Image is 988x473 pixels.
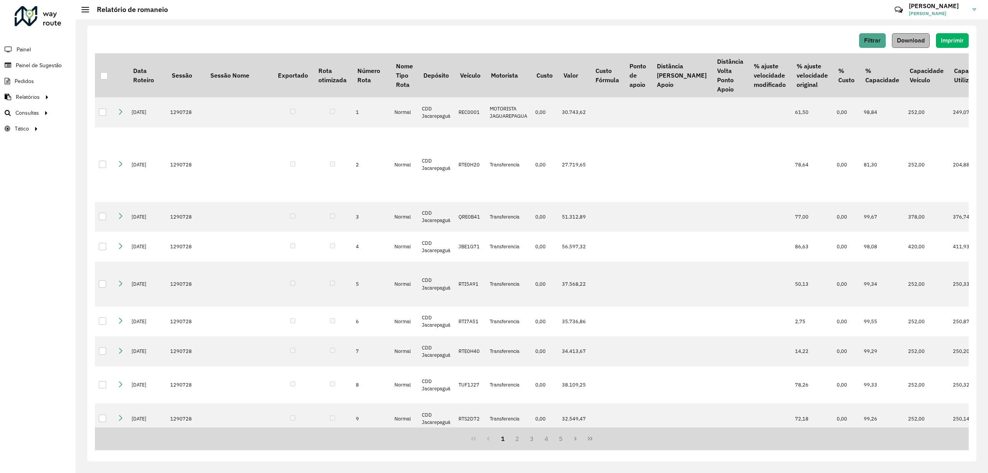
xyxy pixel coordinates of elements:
[391,366,418,404] td: Normal
[624,53,651,97] th: Ponto de apoio
[455,232,486,262] td: JBE1G71
[860,232,904,262] td: 98,08
[860,53,904,97] th: % Capacidade
[128,127,166,202] td: [DATE]
[313,53,352,97] th: Rota otimizada
[712,53,748,97] th: Distância Volta Ponto Apoio
[524,431,539,446] button: 3
[860,127,904,202] td: 81,30
[791,403,833,434] td: 72,18
[904,53,949,97] th: Capacidade Veículo
[510,431,524,446] button: 2
[486,97,531,127] td: MOTORISTA JAGUAREPAGUA
[272,53,313,97] th: Exportado
[558,262,590,307] td: 37.568,22
[166,53,205,97] th: Sessão
[486,307,531,337] td: Transferencia
[486,403,531,434] td: Transferencia
[352,366,391,404] td: 8
[833,262,859,307] td: 0,00
[791,127,833,202] td: 78,64
[128,97,166,127] td: [DATE]
[904,127,949,202] td: 252,00
[558,307,590,337] td: 35.736,86
[791,232,833,262] td: 86,63
[166,262,205,307] td: 1290728
[904,202,949,232] td: 378,00
[531,232,558,262] td: 0,00
[791,53,833,97] th: % ajuste velocidade original
[486,262,531,307] td: Transferencia
[558,97,590,127] td: 30.743,62
[391,202,418,232] td: Normal
[833,307,859,337] td: 0,00
[486,53,531,97] th: Motorista
[860,336,904,366] td: 99,29
[166,307,205,337] td: 1290728
[860,403,904,434] td: 99,26
[791,366,833,404] td: 78,26
[486,232,531,262] td: Transferencia
[904,232,949,262] td: 420,00
[455,366,486,404] td: TUF1J27
[418,53,455,97] th: Depósito
[833,366,859,404] td: 0,00
[486,336,531,366] td: Transferencia
[833,403,859,434] td: 0,00
[791,336,833,366] td: 14,22
[897,37,925,44] span: Download
[166,336,205,366] td: 1290728
[418,262,455,307] td: CDD Jacarepaguá
[455,127,486,202] td: RTE0H20
[904,262,949,307] td: 252,00
[166,97,205,127] td: 1290728
[860,366,904,404] td: 99,33
[486,366,531,404] td: Transferencia
[455,307,486,337] td: RTI7A51
[15,109,39,117] span: Consultas
[583,431,597,446] button: Last Page
[352,307,391,337] td: 6
[860,97,904,127] td: 98,84
[904,97,949,127] td: 252,00
[391,127,418,202] td: Normal
[455,403,486,434] td: RTS2D72
[128,366,166,404] td: [DATE]
[455,97,486,127] td: REC0001
[568,431,583,446] button: Next Page
[166,127,205,202] td: 1290728
[904,307,949,337] td: 252,00
[833,202,859,232] td: 0,00
[128,403,166,434] td: [DATE]
[860,307,904,337] td: 99,55
[904,403,949,434] td: 252,00
[391,262,418,307] td: Normal
[486,127,531,202] td: Transferencia
[89,5,168,14] h2: Relatório de romaneio
[391,403,418,434] td: Normal
[531,127,558,202] td: 0,00
[936,33,969,48] button: Imprimir
[892,33,930,48] button: Download
[558,366,590,404] td: 38.109,25
[391,97,418,127] td: Normal
[558,232,590,262] td: 56.597,32
[455,336,486,366] td: RTE0H40
[455,262,486,307] td: RTI5A91
[590,53,624,97] th: Custo Fórmula
[166,403,205,434] td: 1290728
[128,232,166,262] td: [DATE]
[166,366,205,404] td: 1290728
[418,366,455,404] td: CDD Jacarepaguá
[418,403,455,434] td: CDD Jacarepaguá
[352,97,391,127] td: 1
[791,262,833,307] td: 50,13
[531,336,558,366] td: 0,00
[418,202,455,232] td: CDD Jacarepaguá
[128,202,166,232] td: [DATE]
[890,2,907,18] a: Contato Rápido
[531,202,558,232] td: 0,00
[833,336,859,366] td: 0,00
[17,46,31,54] span: Painel
[391,307,418,337] td: Normal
